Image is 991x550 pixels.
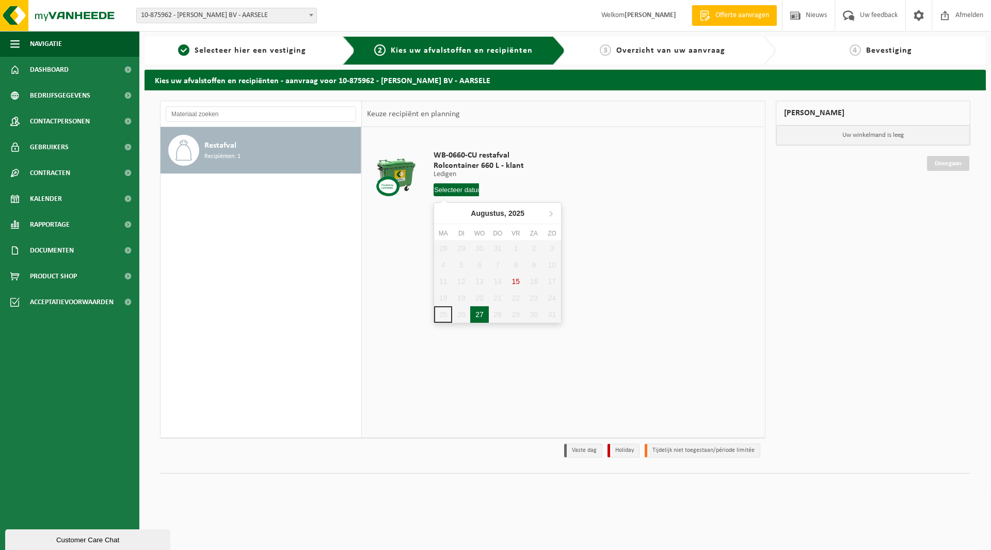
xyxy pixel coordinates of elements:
div: di [452,228,470,239]
span: Gebruikers [30,134,69,160]
span: Rapportage [30,212,70,238]
span: 10-875962 - LAMMERTYN - SPRUYT MARIO BV - AARSELE [136,8,317,23]
span: WB-0660-CU restafval [434,150,524,161]
input: Materiaal zoeken [166,106,356,122]
span: 10-875962 - LAMMERTYN - SPRUYT MARIO BV - AARSELE [137,8,316,23]
span: Navigatie [30,31,62,57]
span: Contactpersonen [30,108,90,134]
span: Contracten [30,160,70,186]
a: 1Selecteer hier een vestiging [150,44,334,57]
h2: Kies uw afvalstoffen en recipiënten - aanvraag voor 10-875962 - [PERSON_NAME] BV - AARSELE [145,70,986,90]
span: 1 [178,44,189,56]
span: Product Shop [30,263,77,289]
p: Uw winkelmand is leeg [776,125,970,145]
div: vr [507,228,525,239]
div: Augustus, [467,205,529,222]
span: Acceptatievoorwaarden [30,289,114,315]
p: Ledigen [434,171,524,178]
div: za [525,228,543,239]
li: Holiday [608,444,640,458]
li: Tijdelijk niet toegestaan/période limitée [645,444,760,458]
span: 3 [600,44,611,56]
button: Restafval Recipiënten: 1 [161,127,361,174]
input: Selecteer datum [434,183,479,196]
span: Selecteer hier een vestiging [195,46,306,55]
span: Offerte aanvragen [713,10,772,21]
i: 2025 [508,210,524,217]
span: Dashboard [30,57,69,83]
span: 4 [850,44,861,56]
iframe: chat widget [5,527,172,550]
div: 27 [470,306,488,323]
span: 2 [374,44,386,56]
span: Overzicht van uw aanvraag [616,46,725,55]
a: Doorgaan [927,156,969,171]
span: Kalender [30,186,62,212]
span: Bevestiging [866,46,912,55]
span: Documenten [30,238,74,263]
div: wo [470,228,488,239]
span: Bedrijfsgegevens [30,83,90,108]
div: Keuze recipiënt en planning [362,101,465,127]
strong: [PERSON_NAME] [625,11,676,19]
a: Offerte aanvragen [692,5,777,26]
span: Rolcontainer 660 L - klant [434,161,524,171]
div: zo [543,228,561,239]
span: Recipiënten: 1 [204,152,241,162]
span: Restafval [204,139,236,152]
span: Kies uw afvalstoffen en recipiënten [391,46,533,55]
li: Vaste dag [564,444,602,458]
div: [PERSON_NAME] [776,101,971,125]
div: ma [434,228,452,239]
div: do [489,228,507,239]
